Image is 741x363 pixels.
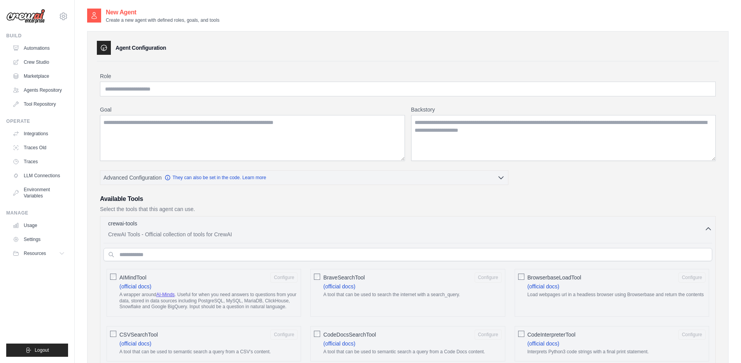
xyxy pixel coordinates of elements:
[9,233,68,246] a: Settings
[6,118,68,124] div: Operate
[678,272,706,283] button: BrowserbaseLoadTool (official docs) Load webpages url in a headless browser using Browserbase and...
[6,33,68,39] div: Build
[9,42,68,54] a: Automations
[103,220,712,238] button: crewai-tools CrewAI Tools - Official collection of tools for CrewAI
[9,141,68,154] a: Traces Old
[527,292,706,298] p: Load webpages url in a headless browser using Browserbase and return the contents
[119,340,151,347] a: (official docs)
[100,205,716,213] p: Select the tools that this agent can use.
[108,220,137,227] p: crewai-tools
[475,272,502,283] button: BraveSearchTool (official docs) A tool that can be used to search the internet with a search_query.
[116,44,166,52] h3: Agent Configuration
[6,9,45,24] img: Logo
[35,347,49,353] span: Logout
[527,283,559,290] a: (official docs)
[165,175,266,181] a: They can also be set in the code. Learn more
[9,183,68,202] a: Environment Variables
[323,349,501,355] p: A tool that can be used to semantic search a query from a Code Docs content.
[9,84,68,96] a: Agents Repository
[270,330,298,340] button: CSVSearchTool (official docs) A tool that can be used to semantic search a query from a CSV's con...
[678,330,706,340] button: CodeInterpreterTool (official docs) Interprets Python3 code strings with a final print statement.
[24,250,46,257] span: Resources
[6,344,68,357] button: Logout
[411,106,716,113] label: Backstory
[475,330,502,340] button: CodeDocsSearchTool (official docs) A tool that can be used to semantic search a query from a Code...
[156,292,175,297] a: AI-Minds
[106,8,219,17] h2: New Agent
[100,72,716,80] label: Role
[323,331,376,339] span: CodeDocsSearchTool
[9,169,68,182] a: LLM Connections
[119,349,298,355] p: A tool that can be used to semantic search a query from a CSV's content.
[527,331,576,339] span: CodeInterpreterTool
[9,70,68,82] a: Marketplace
[106,17,219,23] p: Create a new agent with defined roles, goals, and tools
[9,56,68,68] a: Crew Studio
[119,274,146,281] span: AIMindTool
[119,292,298,310] p: A wrapper around . Useful for when you need answers to questions from your data, stored in data s...
[9,98,68,110] a: Tool Repository
[527,274,582,281] span: BrowserbaseLoadTool
[100,171,508,185] button: Advanced Configuration They can also be set in the code. Learn more
[527,349,706,355] p: Interprets Python3 code strings with a final print statement.
[323,274,365,281] span: BraveSearchTool
[100,106,405,113] label: Goal
[270,272,298,283] button: AIMindTool (official docs) A wrapper aroundAI-Minds. Useful for when you need answers to question...
[527,340,559,347] a: (official docs)
[9,127,68,140] a: Integrations
[103,174,161,181] span: Advanced Configuration
[100,194,716,204] h3: Available Tools
[9,247,68,260] button: Resources
[119,283,151,290] a: (official docs)
[323,292,501,298] p: A tool that can be used to search the internet with a search_query.
[9,155,68,168] a: Traces
[6,210,68,216] div: Manage
[108,230,704,238] p: CrewAI Tools - Official collection of tools for CrewAI
[323,340,355,347] a: (official docs)
[9,219,68,232] a: Usage
[119,331,158,339] span: CSVSearchTool
[323,283,355,290] a: (official docs)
